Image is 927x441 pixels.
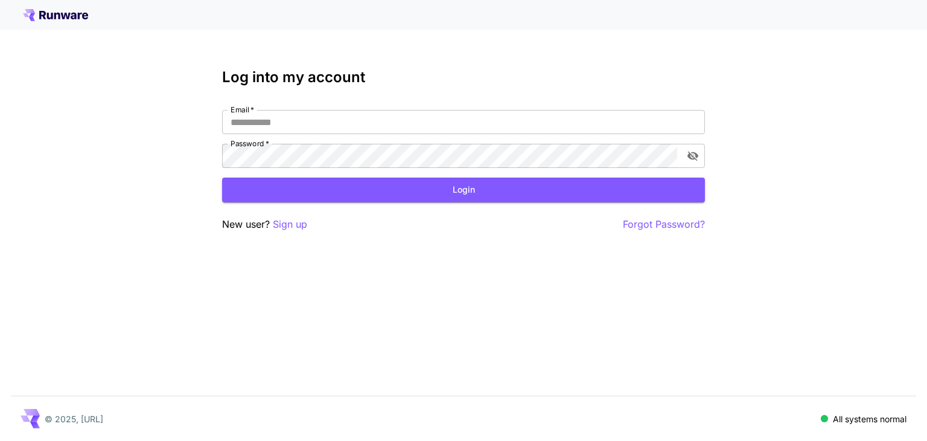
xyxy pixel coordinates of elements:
[231,138,269,149] label: Password
[623,217,705,232] button: Forgot Password?
[222,69,705,86] h3: Log into my account
[273,217,307,232] button: Sign up
[231,105,254,115] label: Email
[682,145,704,167] button: toggle password visibility
[833,413,906,425] p: All systems normal
[222,217,307,232] p: New user?
[45,413,103,425] p: © 2025, [URL]
[222,178,705,202] button: Login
